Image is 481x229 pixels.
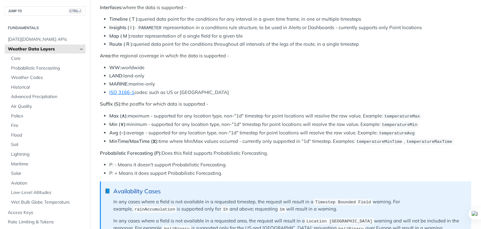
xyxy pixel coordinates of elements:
[11,65,84,71] span: Probabilistic Forecasting
[11,94,84,100] span: Advanced Precipitation
[109,41,471,48] li: queried data point for the conditions throughout all intervals of the legs of the route, in a sin...
[105,188,111,195] span: 📘
[109,81,471,88] li: marine-only
[8,210,84,216] span: Access Keys
[109,170,471,177] li: P: + Means it does support Probabilistic Forecasting.
[109,89,471,96] li: codes: such as US or [GEOGRAPHIC_DATA]
[109,41,133,47] strong: Route ( R ):
[109,121,127,127] strong: Min (∨):
[8,92,85,101] a: Advanced Precipitation
[109,64,471,71] li: worldwide
[109,72,471,80] li: land-only
[8,179,85,188] a: Aviation
[8,188,85,197] a: Low-Level Altitudes
[8,198,85,207] a: Wet Bulb Globe Temperature
[109,121,471,128] li: minimum - supported for any location type, non-"1d" timestep for point locations will resolve the...
[109,16,139,22] strong: Timeline ( T ):
[100,52,471,60] p: the regional coverage in which the data is supported -
[11,122,84,129] span: Fire
[8,159,85,169] a: Maritime
[109,138,159,144] strong: MinTime/MaxTime (⧖):
[223,207,228,212] span: 1h
[109,73,123,79] strong: LAND:
[11,75,84,81] span: Weather Codes
[8,219,84,225] span: Rate Limiting & Tokens
[109,130,127,136] strong: Avg (~):
[109,113,128,119] strong: Max (∧):
[100,150,471,157] p: Does this field supports Probabilistic Forecasting.
[382,122,417,127] span: temperatureMin
[109,129,471,137] li: average - supported for any location type, non-"1d" timestep for point locations will resolve the...
[134,207,175,212] span: rainAccumulation
[306,219,372,224] span: Location [GEOGRAPHIC_DATA]
[100,101,122,107] strong: Suffix (S):
[100,4,471,11] p: where the data is supported -
[11,55,84,62] span: Core
[8,169,85,178] a: Solar
[8,102,85,111] a: Air Quality
[8,54,85,63] a: Core
[11,132,84,138] span: Flood
[11,170,84,177] span: Solar
[356,139,402,144] span: temperatureMinTime
[109,138,471,145] li: time where Min/Max values occurred - currently only supported in "1d" timestep. Examples: ,
[11,190,84,196] span: Low-Level Altitudes
[109,16,471,23] li: queried data point for the conditions for any interval in a given time frame, in one or multiple ...
[11,103,84,110] span: Air Quality
[8,64,85,73] a: Probabilistic Forecasting
[5,35,85,44] a: [DATE][DOMAIN_NAME] APIs
[11,142,84,148] span: Soil
[100,4,122,10] strong: Interfaces:
[109,89,134,95] a: ISO 3166-1
[5,217,85,227] a: Rate Limiting & Tokens
[5,208,85,217] a: Access Keys
[406,139,452,144] span: temperatureMaxTime
[8,46,77,52] span: Weather Data Layers
[379,131,414,136] span: temperatureAvg
[8,131,85,140] a: Flood
[113,198,465,213] p: In any cases where a field is not available in a requested timestep, the request will result in a...
[100,101,471,108] p: the postfix for which data is supported -
[8,83,85,92] a: Historical
[5,6,85,16] button: JUMP TOCTRL-/
[109,65,121,70] strong: WW:
[8,140,85,149] a: Soil
[11,84,84,91] span: Historical
[11,151,84,158] span: Lightning
[100,53,112,59] strong: Area:
[11,161,84,167] span: Maritime
[109,33,131,39] strong: Map ( M ):
[8,36,84,43] span: [DATE][DOMAIN_NAME] APIs
[8,121,85,130] a: Fire
[8,150,85,159] a: Lightning
[11,199,84,206] span: Wet Bulb Globe Temperature
[5,25,85,31] h2: Fundamentals
[109,161,471,169] li: P: - Means it doesn't support Probabilistic Forecasting.
[138,26,161,30] span: PARAMETER
[384,114,420,119] span: temperatureMax
[109,24,471,31] li: representation in a conditions rule structure, to be used in Alerts or Dashboards - currently sup...
[11,180,84,186] span: Aviation
[109,33,471,40] li: raster representation of a single field for a given tile
[5,44,85,54] a: Weather Data LayersHide subpages for Weather Data Layers
[11,113,84,119] span: Pollen
[109,112,471,120] li: maximum - supported for any location type, non-"1d" timestep for point locations will resolve the...
[280,207,285,212] span: 1m
[79,47,84,52] button: Hide subpages for Weather Data Layers
[100,150,162,156] strong: Probabilstic Forecasting (P):
[109,24,136,30] strong: Insights ( I ):
[68,8,82,13] span: CTRL-/
[109,81,129,87] strong: MARINE:
[113,188,465,195] div: Availability Cases
[8,73,85,82] a: Weather Codes
[8,112,85,121] a: Pollen
[315,200,371,205] span: Timestep Bounded Field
